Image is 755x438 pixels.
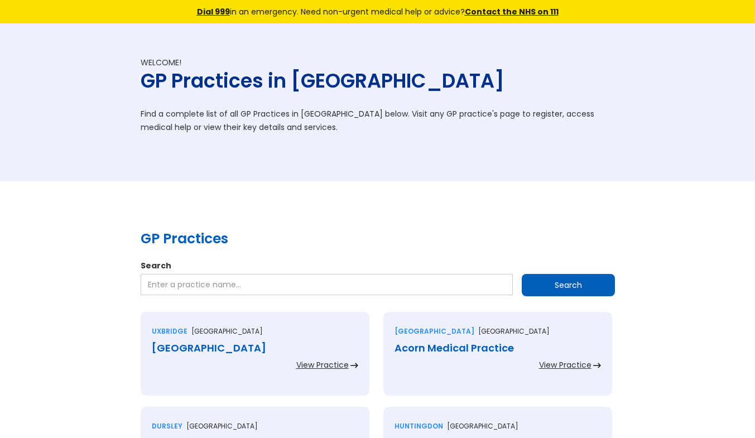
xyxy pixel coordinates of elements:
div: Dursley [152,421,182,432]
div: [GEOGRAPHIC_DATA] [152,343,358,354]
h1: GP Practices in [GEOGRAPHIC_DATA] [141,68,615,93]
p: [GEOGRAPHIC_DATA] [186,421,258,432]
a: [GEOGRAPHIC_DATA][GEOGRAPHIC_DATA]Acorn Medical PracticeView Practice [383,312,612,407]
a: Contact the NHS on 111 [465,6,559,17]
div: [GEOGRAPHIC_DATA] [395,326,474,337]
a: Dial 999 [197,6,230,17]
div: View Practice [296,359,349,370]
div: Uxbridge [152,326,187,337]
div: View Practice [539,359,592,370]
p: Find a complete list of all GP Practices in [GEOGRAPHIC_DATA] below. Visit any GP practice's page... [141,107,615,134]
div: Huntingdon [395,421,443,432]
p: [GEOGRAPHIC_DATA] [191,326,263,337]
p: [GEOGRAPHIC_DATA] [478,326,550,337]
div: Acorn Medical Practice [395,343,601,354]
h2: GP Practices [141,229,615,249]
div: Welcome! [141,57,615,68]
a: Uxbridge[GEOGRAPHIC_DATA][GEOGRAPHIC_DATA]View Practice [141,312,369,407]
div: in an emergency. Need non-urgent medical help or advice? [121,6,634,18]
p: [GEOGRAPHIC_DATA] [447,421,518,432]
input: Search [522,274,615,296]
label: Search [141,260,615,271]
input: Enter a practice name… [141,274,513,295]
